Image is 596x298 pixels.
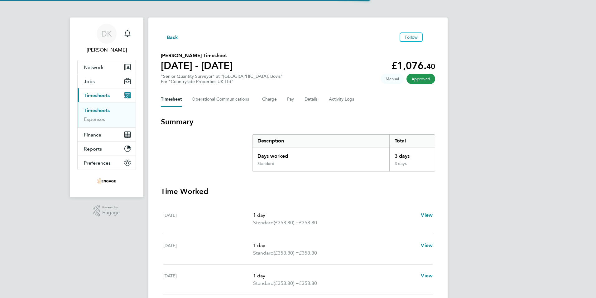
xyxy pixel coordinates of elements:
[253,249,274,257] span: Standard
[77,176,136,186] a: Go to home page
[253,242,416,249] p: 1 day
[421,272,433,280] a: View
[70,17,143,197] nav: Main navigation
[163,211,253,226] div: [DATE]
[167,34,178,41] span: Back
[299,220,317,226] span: £358.80
[84,64,103,70] span: Network
[421,211,433,219] a: View
[329,92,355,107] button: Activity Logs
[161,52,233,59] h2: [PERSON_NAME] Timesheet
[84,146,102,152] span: Reports
[161,186,435,196] h3: Time Worked
[262,92,277,107] button: Charge
[78,102,136,127] div: Timesheets
[253,211,416,219] p: 1 day
[161,117,435,127] h3: Summary
[163,272,253,287] div: [DATE]
[78,60,136,74] button: Network
[400,32,423,42] button: Follow
[426,62,435,71] span: 40
[391,60,435,72] app-decimal: £1,076.
[161,79,283,84] div: For "Countryside Properties UK Ltd"
[421,242,433,249] a: View
[77,46,136,54] span: Dawn Kennedy
[274,250,299,256] span: (£358.80) =
[78,142,136,156] button: Reports
[192,92,252,107] button: Operational Communications
[252,134,435,171] div: Summary
[305,92,319,107] button: Details
[163,242,253,257] div: [DATE]
[84,160,111,166] span: Preferences
[84,132,101,138] span: Finance
[421,242,433,248] span: View
[253,219,274,226] span: Standard
[389,161,435,171] div: 3 days
[425,36,435,39] button: Timesheets Menu
[78,74,136,88] button: Jobs
[253,280,274,287] span: Standard
[161,74,283,84] div: "Senior Quantity Surveyor" at "[GEOGRAPHIC_DATA], Bovis"
[274,280,299,286] span: (£358.80) =
[253,272,416,280] p: 1 day
[389,147,435,161] div: 3 days
[299,250,317,256] span: £358.80
[78,128,136,142] button: Finance
[161,92,182,107] button: Timesheet
[381,74,404,84] span: This timesheet was manually created.
[78,156,136,170] button: Preferences
[102,210,120,216] span: Engage
[161,59,233,72] h1: [DATE] - [DATE]
[77,24,136,54] a: DK[PERSON_NAME]
[84,78,95,84] span: Jobs
[78,88,136,102] button: Timesheets
[274,220,299,226] span: (£358.80) =
[252,135,389,147] div: Description
[97,176,116,186] img: footprintrecruitment-logo-retina.png
[94,205,120,217] a: Powered byEngage
[405,34,418,40] span: Follow
[252,147,389,161] div: Days worked
[299,280,317,286] span: £358.80
[389,135,435,147] div: Total
[161,33,178,41] button: Back
[84,107,110,113] a: Timesheets
[287,92,295,107] button: Pay
[84,116,105,122] a: Expenses
[406,74,435,84] span: This timesheet has been approved.
[101,30,112,38] span: DK
[257,161,274,166] div: Standard
[421,212,433,218] span: View
[84,92,110,98] span: Timesheets
[102,205,120,210] span: Powered by
[421,273,433,279] span: View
